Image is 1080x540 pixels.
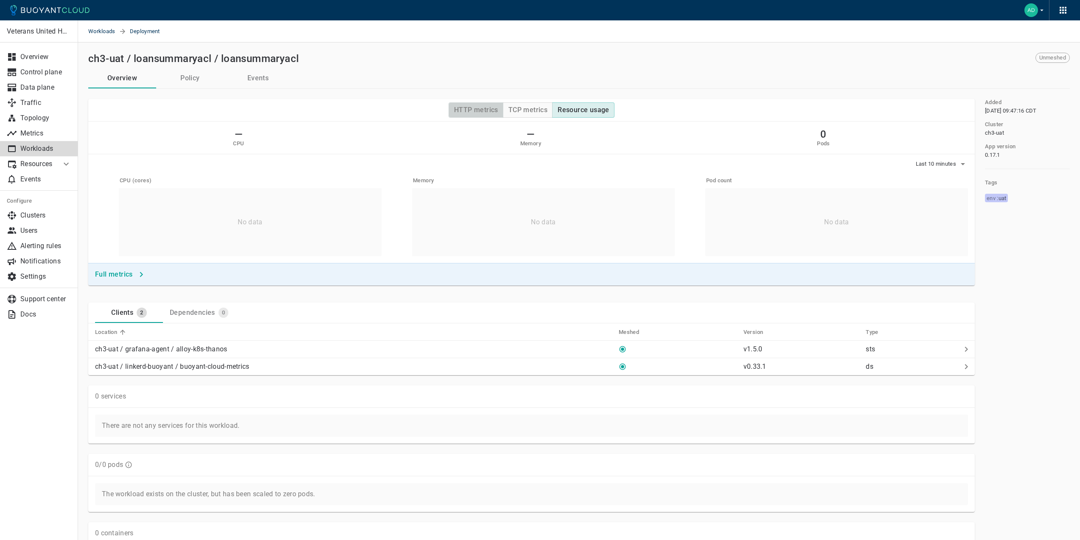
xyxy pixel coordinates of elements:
span: Unmeshed [1036,54,1069,61]
p: No data [238,218,262,226]
p: Users [20,226,71,235]
button: Resource usage [552,102,614,118]
span: ch3-uat [985,130,1004,136]
p: Events [20,175,71,184]
h4: Full metrics [95,270,133,279]
p: No data [531,218,555,226]
button: HTTP metrics [449,102,503,118]
p: Overview [20,53,71,61]
button: Last 10 minutes [916,158,968,170]
a: Clients2 [95,303,163,323]
p: The workload exists on the cluster, but has been scaled to zero pods. [95,483,968,505]
a: Dependencies0 [163,303,235,323]
h5: Type [866,329,878,336]
h5: CPU (cores) [120,177,382,184]
button: Events [224,68,292,88]
p: Notifications [20,257,71,266]
span: 0.17.1 [985,152,1000,158]
h5: Version [743,329,763,336]
h2: ch3-uat / loansummaryacl / loansummaryacl [88,53,299,65]
span: Last 10 minutes [916,161,958,167]
h5: Added [985,99,1001,106]
span: Meshed [619,328,650,336]
p: Resources [20,160,54,168]
p: v0.33.1 [743,362,766,370]
p: ds [866,362,958,371]
img: Abbas Dargahi [1024,3,1038,17]
p: ch3-uat / linkerd-buoyant / buoyant-cloud-metrics [95,362,250,371]
p: 0/0 pods [95,461,123,469]
h5: Memory [520,140,541,147]
h5: Meshed [619,329,639,336]
h5: Tags [985,179,1070,186]
span: Location [95,328,128,336]
h4: HTTP metrics [454,106,498,114]
h5: Pod count [706,177,968,184]
p: Clusters [20,211,71,220]
p: Traffic [20,99,71,107]
h5: Cluster [985,121,1004,128]
button: Overview [88,68,156,88]
p: sts [866,345,958,353]
p: 0 services [95,392,126,401]
span: Type [866,328,889,336]
span: Version [743,328,774,336]
h2: — [520,128,541,140]
p: v1.5.0 [743,345,763,353]
p: ch3-uat / grafana-agent / alloy-k8s-thanos [95,345,227,353]
svg: Running pods in current release / Expected pods [125,461,132,469]
h2: 0 [817,128,830,140]
p: No data [824,218,849,226]
h5: Configure [7,198,71,204]
span: Fri, 18 Oct 2024 14:47:16 UTC [985,107,1037,114]
span: uat [999,195,1007,201]
button: TCP metrics [503,102,553,118]
p: Settings [20,272,71,281]
p: Metrics [20,129,71,138]
h5: App version [985,143,1015,150]
p: 0 containers [95,529,134,537]
p: Data plane [20,83,71,92]
span: env : [987,195,999,201]
p: Alerting rules [20,242,71,250]
h5: Pods [817,140,830,147]
p: Docs [20,310,71,319]
h5: Location [95,329,117,336]
p: Veterans United Home Loans [7,27,71,36]
h5: Memory [413,177,675,184]
p: Topology [20,114,71,122]
button: Full metrics [92,267,148,282]
p: There are not any services for this workload. [102,421,961,430]
span: 2 [137,309,146,316]
a: Workloads [88,20,119,42]
h2: — [233,128,244,140]
h4: TCP metrics [508,106,547,114]
button: Policy [156,68,224,88]
span: Deployment [130,20,170,42]
h4: Resource usage [558,106,609,114]
p: Workloads [20,144,71,153]
h5: CPU [233,140,244,147]
p: Control plane [20,68,71,76]
p: Support center [20,295,71,303]
div: Dependencies [166,305,215,317]
div: Clients [108,305,133,317]
span: 0 [219,309,228,316]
